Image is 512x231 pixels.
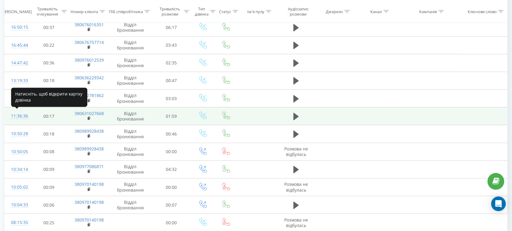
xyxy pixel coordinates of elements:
td: Відділ бронювання [109,90,152,107]
td: 00:46 [152,125,191,143]
td: Відділ бронювання [109,54,152,72]
td: Відділ бронювання [109,179,152,196]
td: 02:35 [152,54,191,72]
span: Розмова не відбулась [284,181,308,193]
td: 03:43 [152,36,191,54]
a: 380970140198 [74,217,104,223]
td: 00:07 [152,196,191,214]
td: Відділ бронювання [109,125,152,143]
td: 00:00 [152,143,191,161]
div: 10:04:33 [11,199,24,211]
td: Відділ бронювання [109,161,152,178]
td: Відділ бронювання [109,72,152,89]
div: Ключове слово [468,9,497,14]
a: 380631027668 [74,110,104,116]
td: 00:08 [30,143,68,161]
div: Натисніть, щоб відкрити картку дзвінка [11,88,87,107]
a: 380676016351 [74,22,104,27]
td: 06:17 [152,19,191,36]
div: Тривалість розмови [158,6,182,17]
div: 16:45:44 [11,39,24,51]
div: Аудіозапис розмови [283,6,313,17]
div: Номер клієнта [71,9,98,14]
div: 10:05:02 [11,181,24,193]
td: 00:22 [30,36,68,54]
a: 380970140198 [74,181,104,187]
div: Канал [371,9,382,14]
td: 00:09 [30,179,68,196]
div: ПІБ співробітника [109,9,143,14]
div: 14:47:42 [11,57,24,69]
div: Джерело [326,9,343,14]
td: Відділ бронювання [109,196,152,214]
div: 08:15:35 [11,217,24,229]
a: 380676757714 [74,39,104,45]
a: 380977086871 [74,164,104,169]
div: 13:19:33 [11,75,24,87]
td: 00:17 [30,107,68,125]
div: Тип дзвінка [195,6,209,17]
td: Відділ бронювання [109,19,152,36]
div: Тривалість очікування [35,6,60,17]
td: 00:09 [30,161,68,178]
div: 10:50:05 [11,146,24,158]
a: 380682781862 [74,92,104,98]
td: 00:06 [30,196,68,214]
td: 04:32 [152,161,191,178]
span: Розмова не відбулась [284,146,308,157]
td: 01:59 [152,107,191,125]
td: Відділ бронювання [109,36,152,54]
td: Відділ бронювання [109,143,152,161]
div: [PERSON_NAME] [1,9,32,14]
div: Кампанія [419,9,437,14]
td: Відділ бронювання [109,107,152,125]
a: 380989928438 [74,128,104,134]
div: Статус [219,9,231,14]
a: 380976012539 [74,57,104,63]
td: 00:18 [30,72,68,89]
td: 00:18 [30,125,68,143]
a: 380970140198 [74,199,104,205]
td: 00:00 [152,179,191,196]
div: 10:50:28 [11,128,24,140]
div: Ім'я пулу [247,9,264,14]
div: Open Intercom Messenger [491,197,506,211]
td: 00:36 [30,54,68,72]
div: 16:50:15 [11,21,24,33]
a: 380636229342 [74,75,104,81]
td: 00:37 [30,19,68,36]
span: Розмова не відбулась [284,217,308,228]
div: 11:36:36 [11,110,24,122]
td: 00:47 [152,72,191,89]
a: 380989928438 [74,146,104,152]
td: 03:03 [152,90,191,107]
div: 10:34:14 [11,164,24,175]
